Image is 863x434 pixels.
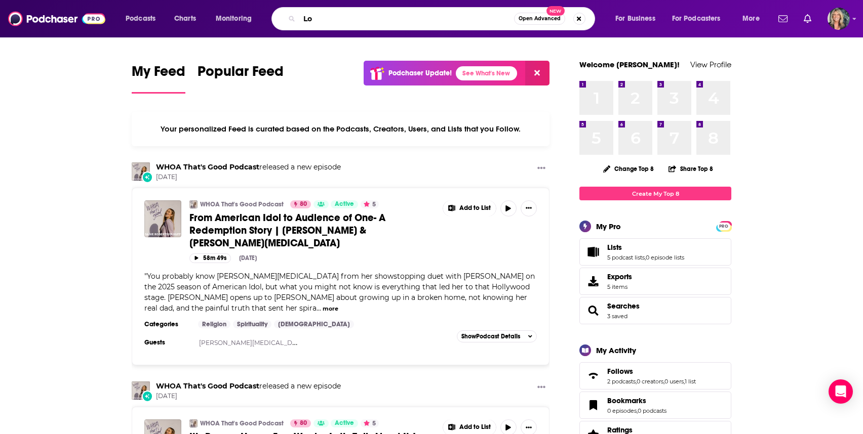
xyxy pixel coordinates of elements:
[132,63,185,94] a: My Feed
[200,200,284,208] a: WHOA That's Good Podcast
[607,283,632,290] span: 5 items
[144,272,535,313] span: You probably know [PERSON_NAME][MEDICAL_DATA] from her showstopping duet with [PERSON_NAME] on th...
[290,419,311,427] a: 80
[742,12,760,26] span: More
[156,162,341,172] h3: released a new episode
[132,63,185,86] span: My Feed
[685,378,696,385] a: 1 list
[335,199,354,209] span: Active
[189,200,198,208] img: WHOA That's Good Podcast
[664,378,684,385] a: 0 users
[331,200,358,208] a: Active
[209,11,265,27] button: open menu
[668,159,714,179] button: Share Top 8
[199,339,307,346] a: [PERSON_NAME][MEDICAL_DATA]
[281,7,605,30] div: Search podcasts, credits, & more...
[718,223,730,230] span: PRO
[323,305,338,313] button: more
[457,330,537,342] button: ShowPodcast Details
[274,320,354,328] a: [DEMOGRAPHIC_DATA]
[663,378,664,385] span: ,
[514,13,565,25] button: Open AdvancedNew
[189,211,436,249] a: From American Idol to Audience of One- A Redemption Story | [PERSON_NAME] & [PERSON_NAME][MEDICAL...
[690,60,731,69] a: View Profile
[189,253,231,263] button: 58m 49s
[684,378,685,385] span: ,
[579,268,731,295] a: Exports
[579,392,731,419] span: Bookmarks
[144,272,535,313] span: "
[331,419,358,427] a: Active
[168,11,202,27] a: Charts
[156,392,341,401] span: [DATE]
[142,171,153,183] div: New Episode
[579,238,731,266] span: Lists
[579,362,731,389] span: Follows
[718,222,730,230] a: PRO
[596,345,636,355] div: My Activity
[607,313,627,320] a: 3 saved
[828,8,850,30] span: Logged in as lisa.beech
[800,10,815,27] a: Show notifications dropdown
[144,338,190,346] h3: Guests
[174,12,196,26] span: Charts
[519,16,561,21] span: Open Advanced
[607,407,637,414] a: 0 episodes
[144,200,181,237] img: From American Idol to Audience of One- A Redemption Story | Sadie Robertson Huff & Breanna Nix
[645,254,646,261] span: ,
[144,320,190,328] h3: Categories
[290,200,311,208] a: 80
[608,11,668,27] button: open menu
[583,245,603,259] a: Lists
[443,200,496,216] button: Show More Button
[456,66,517,80] a: See What's New
[521,200,537,216] button: Show More Button
[597,162,660,175] button: Change Top 8
[156,381,341,391] h3: released a new episode
[607,367,633,376] span: Follows
[198,63,284,86] span: Popular Feed
[119,11,169,27] button: open menu
[132,162,150,181] img: WHOA That's Good Podcast
[189,211,385,249] span: From American Idol to Audience of One- A Redemption Story | [PERSON_NAME] & [PERSON_NAME][MEDICAL...
[607,254,645,261] a: 5 podcast lists
[300,199,307,209] span: 80
[583,274,603,288] span: Exports
[8,9,105,28] img: Podchaser - Follow, Share and Rate Podcasts
[607,243,684,252] a: Lists
[189,419,198,427] img: WHOA That's Good Podcast
[828,8,850,30] button: Show profile menu
[459,204,491,212] span: Add to List
[607,378,636,385] a: 2 podcasts
[216,12,252,26] span: Monitoring
[596,222,621,231] div: My Pro
[637,378,663,385] a: 0 creators
[126,12,155,26] span: Podcasts
[638,407,666,414] a: 0 podcasts
[317,303,321,313] span: ...
[672,12,721,26] span: For Podcasters
[735,11,772,27] button: open menu
[461,333,520,340] span: Show Podcast Details
[132,112,550,146] div: Your personalized Feed is curated based on the Podcasts, Creators, Users, and Lists that you Follow.
[579,187,731,200] a: Create My Top 8
[607,367,696,376] a: Follows
[533,381,550,394] button: Show More Button
[579,297,731,324] span: Searches
[637,407,638,414] span: ,
[198,63,284,94] a: Popular Feed
[335,418,354,428] span: Active
[459,423,491,431] span: Add to List
[579,60,680,69] a: Welcome [PERSON_NAME]!
[132,381,150,400] img: WHOA That's Good Podcast
[607,396,646,405] span: Bookmarks
[156,381,259,390] a: WHOA That's Good Podcast
[665,11,735,27] button: open menu
[142,390,153,402] div: New Episode
[607,301,640,311] a: Searches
